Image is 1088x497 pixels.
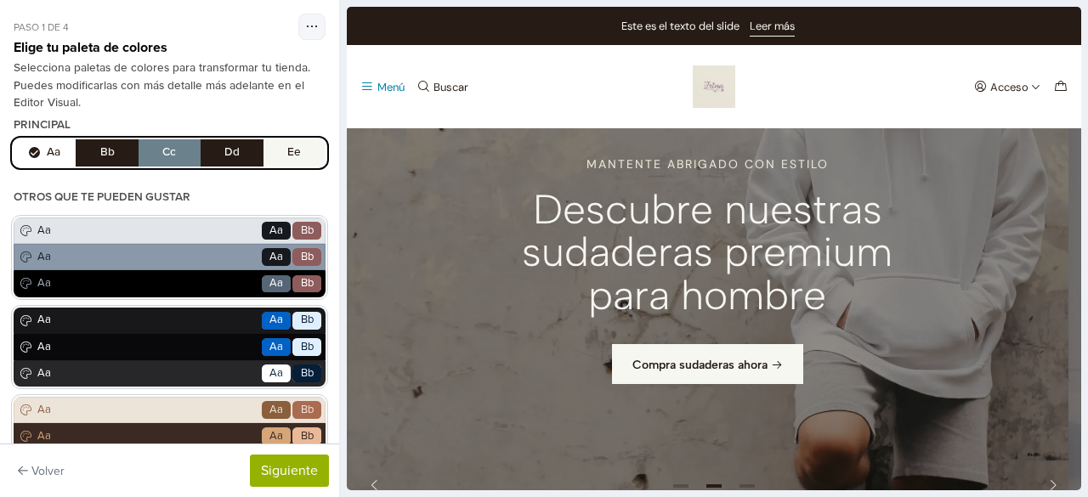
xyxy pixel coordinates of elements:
button: Buscar [66,68,124,92]
a: Leer más [403,10,448,29]
span: Go to slide 1 [324,469,344,489]
span: Go to slide 3 [390,469,411,489]
h4: Principal [14,118,71,132]
h3: Elige tu paleta de colores [14,40,167,56]
button: AaAaBbAaAaBbAaAaBb [14,397,326,477]
button: Siguiente [250,455,329,487]
span: Aa [34,365,259,382]
span: Aa [269,428,283,445]
span: Aa [34,339,259,356]
button: AaAaBbAaAaBbAaAaBb [14,217,326,297]
span: Aa [34,428,259,445]
span: Bb [301,365,314,382]
span: Aa [269,339,283,356]
span: Aa [34,402,259,419]
button: Previous slide [20,469,46,489]
span: Aa [269,223,283,240]
span: Bb [301,312,314,329]
span: Aa [269,249,283,266]
span: Aa [269,402,283,419]
span: Aa [269,275,283,292]
button: Menú [10,68,61,92]
h4: Otros que te pueden gustar [14,190,190,204]
span: Aa [34,312,259,329]
span: Aa [269,312,283,329]
div: Selecciona paletas de colores para transformar tu tienda. Puedes modificarlas con más detalle más... [14,59,326,111]
span: Bb [301,223,314,240]
span: Bb [301,275,314,292]
span: Aa [269,365,283,382]
span: Aa [34,249,259,266]
div: Menú [31,75,58,86]
button: Acceso [624,68,698,92]
img: ina.aniri [346,59,388,101]
span: Go to slide 2 [357,469,377,489]
span: Paso 1 de 4 [14,20,69,35]
button: Next slide [688,469,714,489]
span: Aa [34,275,259,292]
div: Buscar [87,75,122,86]
button: Volver [10,458,72,484]
span: Bb [301,402,314,419]
span: Bb [301,428,314,445]
span: Aa [34,223,259,240]
span: Bb [301,339,314,356]
span: Bb [301,249,314,266]
button: AaAaBbAaAaBbAaAaBb [14,308,326,387]
button: Carro [704,68,724,92]
button: AaBbCcDdEe [14,139,326,167]
div: Acceso [643,75,682,86]
div: Este es el texto del slide [275,13,393,26]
